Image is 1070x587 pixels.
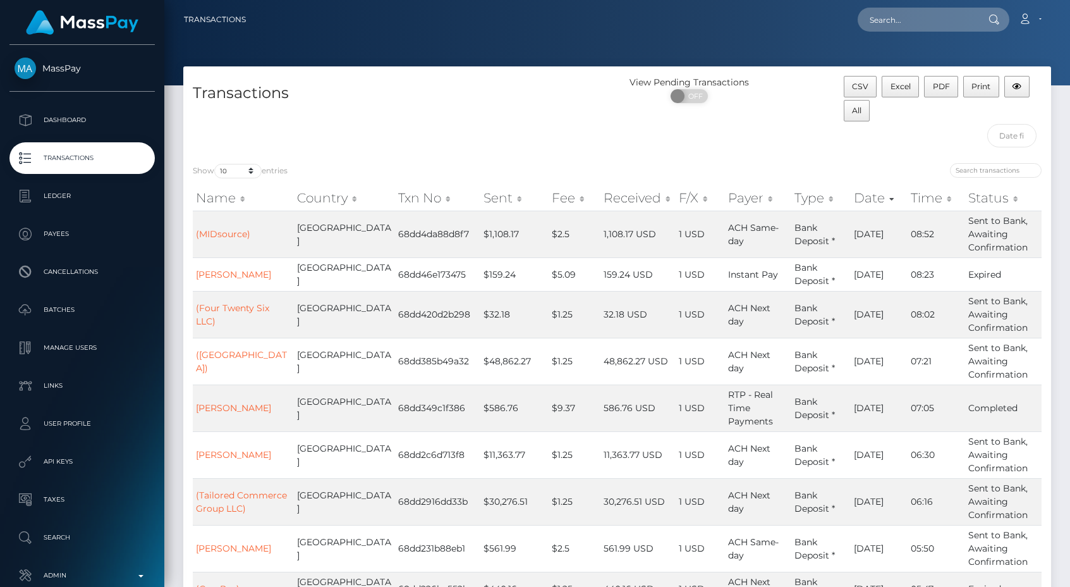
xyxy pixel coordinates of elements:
td: 08:52 [908,211,965,257]
img: MassPay Logo [26,10,138,35]
td: Bank Deposit * [791,431,851,478]
th: Time: activate to sort column ascending [908,185,965,211]
td: $1.25 [549,478,600,525]
th: Type: activate to sort column ascending [791,185,851,211]
td: 1 USD [676,431,725,478]
span: ACH Next day [728,302,770,327]
td: 07:21 [908,338,965,385]
button: All [844,100,870,121]
td: $2.5 [549,211,600,257]
td: Sent to Bank, Awaiting Confirmation [965,525,1042,572]
p: Dashboard [15,111,150,130]
td: 05:50 [908,525,965,572]
td: [GEOGRAPHIC_DATA] [294,525,395,572]
td: Bank Deposit * [791,525,851,572]
th: Txn No: activate to sort column ascending [395,185,480,211]
input: Date filter [987,124,1037,147]
a: Transactions [9,142,155,174]
td: 06:16 [908,478,965,525]
label: Show entries [193,164,288,178]
p: Taxes [15,490,150,509]
a: [PERSON_NAME] [196,269,271,280]
th: Country: activate to sort column ascending [294,185,395,211]
span: ACH Next day [728,349,770,374]
td: 08:23 [908,257,965,291]
td: $1,108.17 [480,211,549,257]
p: Payees [15,225,150,244]
td: 1 USD [676,525,725,572]
td: 586.76 USD [600,385,676,431]
td: 68dd2c6d713f8 [395,431,480,478]
th: F/X: activate to sort column ascending [676,185,725,211]
span: RTP - Real Time Payments [728,389,773,427]
td: 07:05 [908,385,965,431]
span: Excel [891,82,911,91]
td: $1.25 [549,431,600,478]
td: 1 USD [676,211,725,257]
span: MassPay [9,63,155,74]
td: Bank Deposit * [791,478,851,525]
a: Transactions [184,6,246,33]
td: Expired [965,257,1042,291]
td: 08:02 [908,291,965,338]
th: Received: activate to sort column ascending [600,185,676,211]
button: Print [963,76,999,97]
p: Batches [15,300,150,319]
td: 68dd420d2b298 [395,291,480,338]
span: Print [971,82,990,91]
p: Transactions [15,149,150,168]
div: View Pending Transactions [617,76,762,89]
td: [DATE] [851,291,908,338]
td: [DATE] [851,525,908,572]
td: 32.18 USD [600,291,676,338]
td: $561.99 [480,525,549,572]
th: Fee: activate to sort column ascending [549,185,600,211]
td: 68dd4da88d8f7 [395,211,480,257]
a: Links [9,370,155,402]
td: Sent to Bank, Awaiting Confirmation [965,291,1042,338]
p: Cancellations [15,263,150,281]
span: OFF [678,89,709,103]
a: ([GEOGRAPHIC_DATA]) [196,349,287,374]
td: 1,108.17 USD [600,211,676,257]
td: Bank Deposit * [791,211,851,257]
a: (Tailored Commerce Group LLC) [196,490,287,514]
a: Manage Users [9,332,155,364]
button: Column visibility [1004,76,1030,97]
td: $48,862.27 [480,338,549,385]
td: Sent to Bank, Awaiting Confirmation [965,338,1042,385]
button: Excel [882,76,919,97]
img: MassPay [15,58,36,79]
td: Bank Deposit * [791,291,851,338]
button: CSV [844,76,877,97]
a: Dashboard [9,104,155,136]
span: Instant Pay [728,269,778,280]
td: $11,363.77 [480,431,549,478]
td: [DATE] [851,338,908,385]
td: 68dd46e173475 [395,257,480,291]
a: Search [9,522,155,553]
span: CSV [852,82,868,91]
th: Name: activate to sort column ascending [193,185,294,211]
span: All [852,106,861,115]
td: 1 USD [676,385,725,431]
a: API Keys [9,446,155,478]
th: Sent: activate to sort column ascending [480,185,549,211]
td: [DATE] [851,257,908,291]
td: Sent to Bank, Awaiting Confirmation [965,211,1042,257]
th: Date: activate to sort column ascending [851,185,908,211]
td: 1 USD [676,291,725,338]
td: 68dd231b88eb1 [395,525,480,572]
td: [GEOGRAPHIC_DATA] [294,478,395,525]
a: Batches [9,294,155,326]
h4: Transactions [193,82,608,104]
button: PDF [924,76,958,97]
select: Showentries [214,164,262,178]
a: Payees [9,218,155,250]
td: $1.25 [549,338,600,385]
a: [PERSON_NAME] [196,449,271,460]
td: $2.5 [549,525,600,572]
th: Payer: activate to sort column ascending [725,185,791,211]
td: [GEOGRAPHIC_DATA] [294,291,395,338]
a: Cancellations [9,256,155,288]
